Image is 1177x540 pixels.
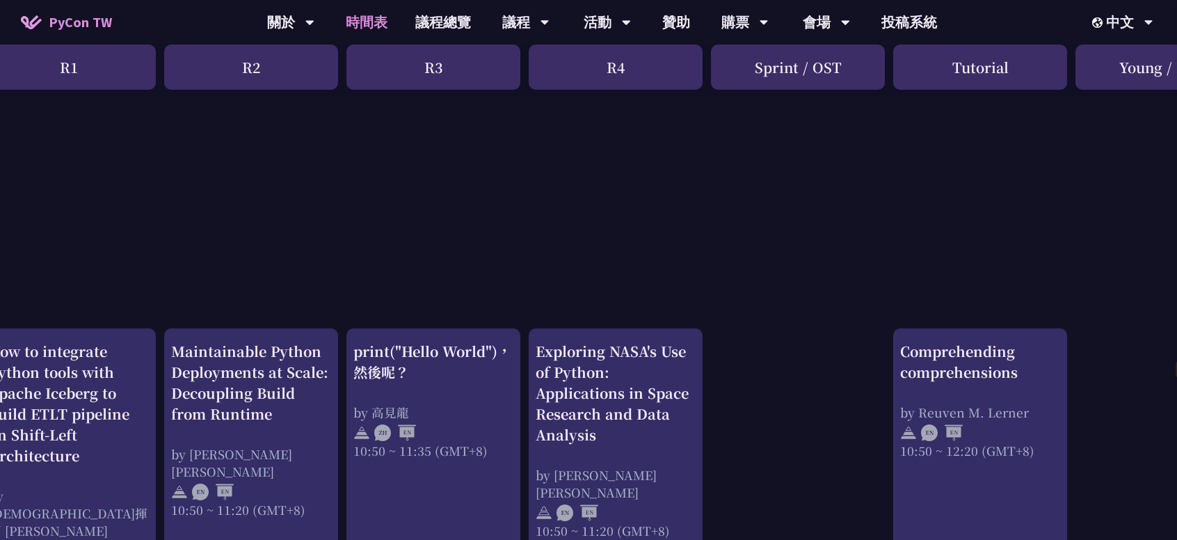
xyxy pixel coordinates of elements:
img: Locale Icon [1092,17,1106,28]
img: svg+xml;base64,PHN2ZyB4bWxucz0iaHR0cDovL3d3dy53My5vcmcvMjAwMC9zdmciIHdpZHRoPSIyNCIgaGVpZ2h0PSIyNC... [536,505,552,521]
a: PyCon TW [7,5,126,40]
img: ENEN.5a408d1.svg [192,484,234,500]
div: 10:50 ~ 11:35 (GMT+8) [353,442,513,459]
img: ENEN.5a408d1.svg [921,424,963,441]
div: 10:50 ~ 11:20 (GMT+8) [536,522,696,539]
div: by 高見龍 [353,404,513,421]
img: ENEN.5a408d1.svg [557,505,598,521]
div: Tutorial [893,45,1067,90]
img: svg+xml;base64,PHN2ZyB4bWxucz0iaHR0cDovL3d3dy53My5vcmcvMjAwMC9zdmciIHdpZHRoPSIyNCIgaGVpZ2h0PSIyNC... [171,484,188,500]
div: Maintainable Python Deployments at Scale: Decoupling Build from Runtime [171,341,331,424]
div: Exploring NASA's Use of Python: Applications in Space Research and Data Analysis [536,341,696,445]
a: Comprehending comprehensions by Reuven M. Lerner 10:50 ~ 12:20 (GMT+8) [900,341,1060,459]
div: 10:50 ~ 12:20 (GMT+8) [900,442,1060,459]
div: R3 [346,45,520,90]
div: by Reuven M. Lerner [900,404,1060,421]
div: by [PERSON_NAME] [PERSON_NAME] [171,445,331,480]
img: svg+xml;base64,PHN2ZyB4bWxucz0iaHR0cDovL3d3dy53My5vcmcvMjAwMC9zdmciIHdpZHRoPSIyNCIgaGVpZ2h0PSIyNC... [353,424,370,441]
img: ZHEN.371966e.svg [374,424,416,441]
div: R4 [529,45,703,90]
div: Sprint / OST [711,45,885,90]
div: Comprehending comprehensions [900,341,1060,383]
div: 10:50 ~ 11:20 (GMT+8) [171,501,331,518]
div: by [PERSON_NAME] [PERSON_NAME] [536,466,696,501]
span: PyCon TW [49,12,112,33]
div: R2 [164,45,338,90]
a: Exploring NASA's Use of Python: Applications in Space Research and Data Analysis by [PERSON_NAME]... [536,341,696,539]
img: Home icon of PyCon TW 2025 [21,15,42,29]
img: svg+xml;base64,PHN2ZyB4bWxucz0iaHR0cDovL3d3dy53My5vcmcvMjAwMC9zdmciIHdpZHRoPSIyNCIgaGVpZ2h0PSIyNC... [900,424,917,441]
a: print("Hello World")，然後呢？ by 高見龍 10:50 ~ 11:35 (GMT+8) [353,341,513,459]
a: Maintainable Python Deployments at Scale: Decoupling Build from Runtime by [PERSON_NAME] [PERSON_... [171,341,331,518]
div: print("Hello World")，然後呢？ [353,341,513,383]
